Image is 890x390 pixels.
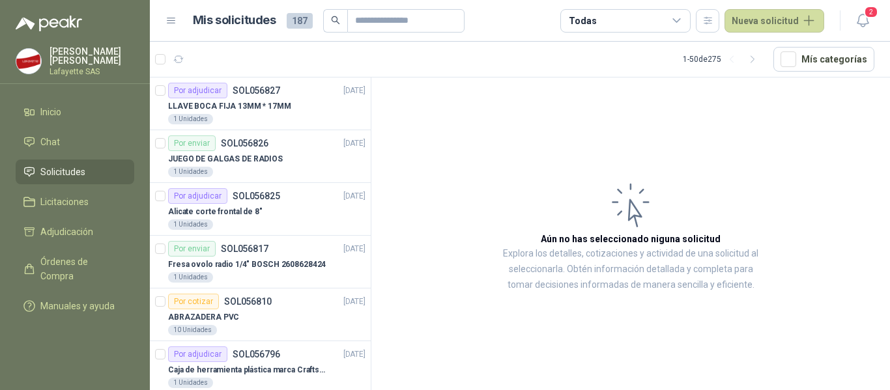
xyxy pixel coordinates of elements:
img: Company Logo [16,49,41,74]
div: Por adjudicar [168,188,227,204]
a: Solicitudes [16,160,134,184]
p: [DATE] [343,190,366,202]
button: 2 [851,9,874,33]
div: Todas [569,14,596,28]
span: Adjudicación [40,225,93,239]
span: Chat [40,135,60,149]
p: [DATE] [343,296,366,308]
img: Logo peakr [16,16,82,31]
a: Por adjudicarSOL056827[DATE] LLAVE BOCA FIJA 13MM * 17MM1 Unidades [150,77,371,130]
p: [DATE] [343,348,366,361]
a: Inicio [16,100,134,124]
p: Caja de herramienta plástica marca Craftsman de 26 pulgadas color rojo y nego [168,364,330,376]
p: Fresa ovolo radio 1/4" BOSCH 2608628424 [168,258,326,271]
div: Por enviar [168,241,216,257]
div: Por cotizar [168,294,219,309]
p: LLAVE BOCA FIJA 13MM * 17MM [168,100,291,113]
span: Órdenes de Compra [40,255,122,283]
a: Órdenes de Compra [16,249,134,288]
a: Por cotizarSOL056810[DATE] ABRAZADERA PVC10 Unidades [150,288,371,341]
p: SOL056817 [221,244,268,253]
button: Nueva solicitud [725,9,824,33]
span: 2 [864,6,878,18]
a: Chat [16,130,134,154]
div: Por adjudicar [168,83,227,98]
span: Licitaciones [40,195,89,209]
p: [DATE] [343,137,366,150]
a: Por enviarSOL056817[DATE] Fresa ovolo radio 1/4" BOSCH 26086284241 Unidades [150,236,371,288]
span: search [331,16,340,25]
div: 1 Unidades [168,272,213,283]
p: ABRAZADERA PVC [168,311,239,324]
div: 1 - 50 de 275 [683,49,763,70]
p: SOL056796 [233,350,280,359]
h3: Aún no has seleccionado niguna solicitud [541,232,721,246]
a: Adjudicación [16,219,134,244]
a: Por adjudicarSOL056825[DATE] Alicate corte frontal de 8"1 Unidades [150,183,371,236]
div: Por adjudicar [168,346,227,362]
p: [DATE] [343,243,366,255]
span: Manuales y ayuda [40,299,115,313]
span: Solicitudes [40,165,85,179]
div: 10 Unidades [168,325,217,335]
a: Licitaciones [16,189,134,214]
p: SOL056810 [224,297,272,306]
div: 1 Unidades [168,167,213,177]
p: SOL056826 [221,139,268,148]
span: Inicio [40,105,61,119]
p: [DATE] [343,85,366,97]
div: 1 Unidades [168,219,213,230]
p: SOL056827 [233,86,280,95]
p: [PERSON_NAME] [PERSON_NAME] [50,47,134,65]
a: Por enviarSOL056826[DATE] JUEGO DE GALGAS DE RADIOS1 Unidades [150,130,371,183]
p: JUEGO DE GALGAS DE RADIOS [168,153,283,165]
a: Manuales y ayuda [16,294,134,318]
p: SOL056825 [233,191,280,201]
p: Alicate corte frontal de 8" [168,206,263,218]
h1: Mis solicitudes [193,11,276,30]
div: Por enviar [168,135,216,151]
p: Explora los detalles, cotizaciones y actividad de una solicitud al seleccionarla. Obtén informaci... [502,246,760,293]
div: 1 Unidades [168,114,213,124]
button: Mís categorías [773,47,874,72]
span: 187 [287,13,313,29]
div: 1 Unidades [168,378,213,388]
p: Lafayette SAS [50,68,134,76]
